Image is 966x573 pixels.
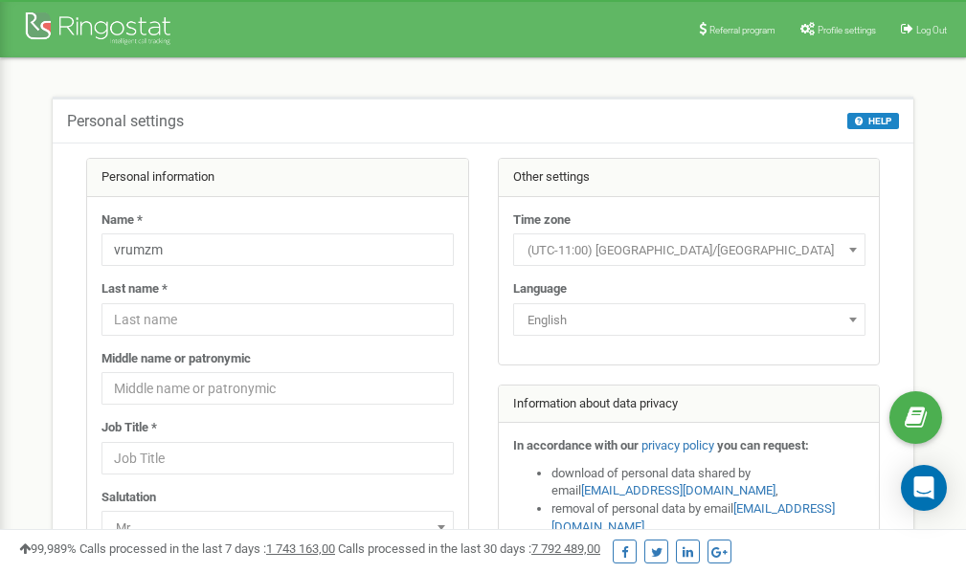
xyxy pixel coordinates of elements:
input: Last name [101,303,454,336]
span: Mr. [108,515,447,541]
u: 7 792 489,00 [531,541,600,556]
span: Log Out [916,25,947,35]
span: English [520,307,859,334]
span: Calls processed in the last 30 days : [338,541,600,556]
span: (UTC-11:00) Pacific/Midway [513,233,865,266]
label: Time zone [513,211,571,230]
div: Open Intercom Messenger [901,465,947,511]
button: HELP [847,113,899,129]
span: Mr. [101,511,454,543]
label: Last name * [101,280,168,298]
div: Other settings [499,159,880,197]
span: Profile settings [818,25,876,35]
span: English [513,303,865,336]
u: 1 743 163,00 [266,541,335,556]
span: (UTC-11:00) Pacific/Midway [520,237,859,264]
label: Name * [101,211,143,230]
li: download of personal data shared by email , [551,465,865,500]
input: Middle name or patronymic [101,372,454,405]
div: Personal information [87,159,468,197]
div: Information about data privacy [499,386,880,424]
input: Job Title [101,442,454,474]
label: Middle name or patronymic [101,350,251,368]
span: Calls processed in the last 7 days : [79,541,335,556]
label: Salutation [101,489,156,507]
input: Name [101,233,454,266]
a: [EMAIL_ADDRESS][DOMAIN_NAME] [581,483,775,497]
span: 99,989% [19,541,77,556]
label: Language [513,280,567,298]
label: Job Title * [101,419,157,437]
strong: you can request: [717,438,809,452]
li: removal of personal data by email , [551,500,865,536]
a: privacy policy [641,438,714,452]
strong: In accordance with our [513,438,639,452]
h5: Personal settings [67,113,184,130]
span: Referral program [709,25,775,35]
